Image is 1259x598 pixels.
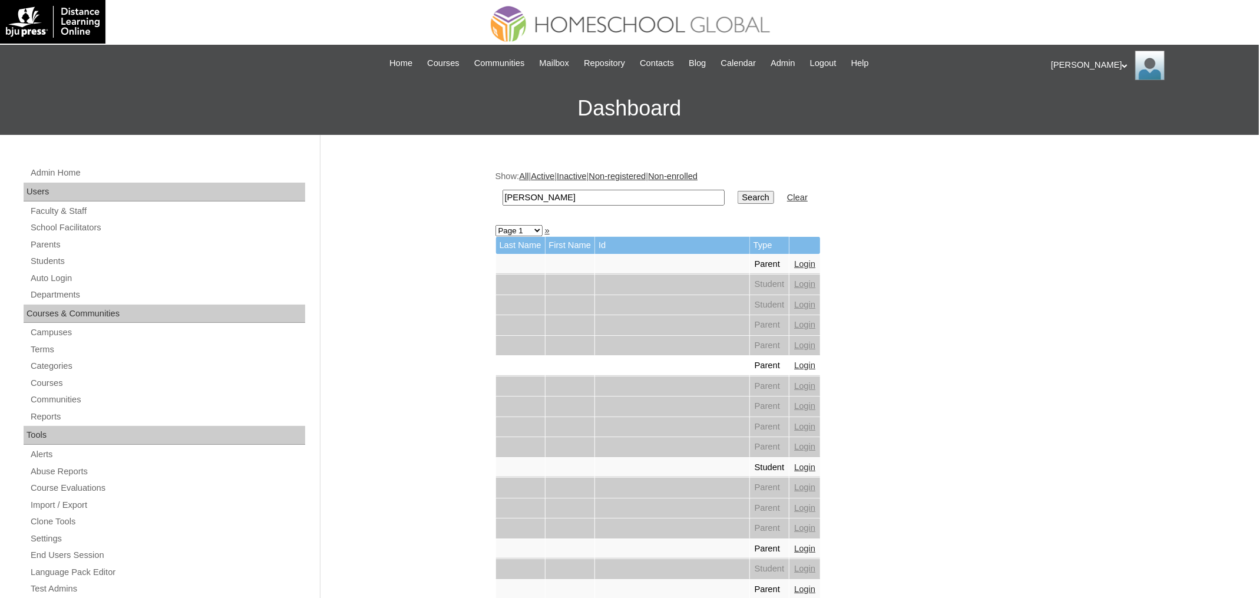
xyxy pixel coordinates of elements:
a: Home [384,57,418,70]
a: Blog [683,57,712,70]
a: » [545,226,550,235]
a: Login [794,503,815,513]
h3: Dashboard [6,82,1253,135]
a: Language Pack Editor [29,565,305,580]
a: Admin [765,57,801,70]
a: Help [845,57,875,70]
a: Login [794,442,815,451]
a: Clear [787,193,808,202]
a: Login [794,259,815,269]
td: Parent [750,356,789,376]
span: Logout [810,57,837,70]
a: Courses [421,57,465,70]
a: Faculty & Staff [29,204,305,219]
a: Login [794,422,815,431]
span: Mailbox [540,57,570,70]
a: Repository [578,57,631,70]
a: Courses [29,376,305,391]
td: Parent [750,478,789,498]
td: Student [750,275,789,295]
a: Login [794,279,815,289]
a: Parents [29,237,305,252]
a: Contacts [634,57,680,70]
td: Parent [750,397,789,417]
a: Login [794,483,815,492]
a: Clone Tools [29,514,305,529]
a: Login [794,401,815,411]
a: Logout [804,57,842,70]
td: Parent [750,315,789,335]
span: Repository [584,57,625,70]
a: Login [794,381,815,391]
td: Parent [750,539,789,559]
a: Calendar [715,57,762,70]
a: Login [794,341,815,350]
div: Users [24,183,305,201]
span: Admin [771,57,795,70]
a: Course Evaluations [29,481,305,495]
span: Contacts [640,57,674,70]
span: Calendar [721,57,756,70]
img: logo-white.png [6,6,100,38]
td: Student [750,295,789,315]
a: Terms [29,342,305,357]
a: End Users Session [29,548,305,563]
a: Login [794,523,815,533]
a: Import / Export [29,498,305,513]
a: Test Admins [29,582,305,596]
a: Auto Login [29,271,305,286]
a: Login [794,544,815,553]
a: Departments [29,288,305,302]
td: Parent [750,498,789,518]
a: Login [794,564,815,573]
a: Categories [29,359,305,374]
td: Parent [750,437,789,457]
a: Login [794,462,815,472]
span: Help [851,57,869,70]
input: Search [738,191,774,204]
td: Parent [750,255,789,275]
a: Login [794,361,815,370]
div: Tools [24,426,305,445]
td: Parent [750,518,789,538]
a: Non-registered [589,171,646,181]
a: Admin Home [29,166,305,180]
td: Id [595,237,749,254]
td: First Name [546,237,595,254]
a: Login [794,320,815,329]
a: Reports [29,409,305,424]
td: Last Name [496,237,545,254]
span: Communities [474,57,525,70]
a: Login [794,584,815,594]
td: Parent [750,376,789,397]
span: Home [389,57,412,70]
a: Settings [29,531,305,546]
td: Student [750,458,789,478]
a: Alerts [29,447,305,462]
td: Parent [750,336,789,356]
a: Communities [29,392,305,407]
a: Mailbox [534,57,576,70]
td: Student [750,559,789,579]
a: Inactive [557,171,587,181]
a: Abuse Reports [29,464,305,479]
a: Non-enrolled [648,171,698,181]
td: Type [750,237,789,254]
span: Blog [689,57,706,70]
div: [PERSON_NAME] [1051,51,1247,80]
div: Show: | | | | [495,170,1079,212]
a: Login [794,300,815,309]
a: Communities [468,57,531,70]
a: Active [531,171,554,181]
img: Ariane Ebuen [1135,51,1165,80]
input: Search [503,190,725,206]
td: Parent [750,417,789,437]
div: Courses & Communities [24,305,305,323]
a: All [519,171,528,181]
a: Campuses [29,325,305,340]
a: Students [29,254,305,269]
a: School Facilitators [29,220,305,235]
span: Courses [427,57,460,70]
